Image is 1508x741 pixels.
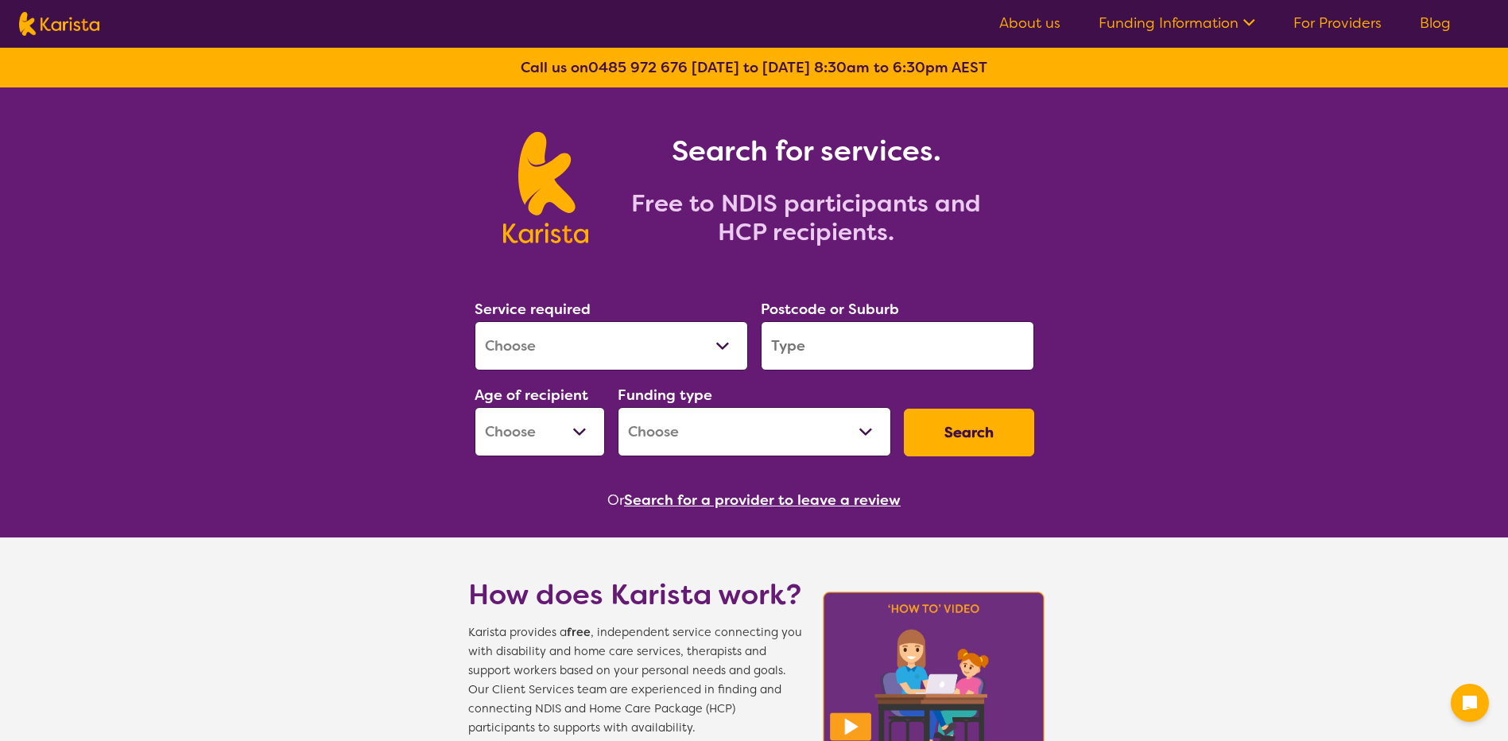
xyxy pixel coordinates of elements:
b: free [567,625,591,640]
button: Search for a provider to leave a review [624,488,901,512]
label: Service required [475,300,591,319]
img: Karista logo [19,12,99,36]
a: Funding Information [1099,14,1255,33]
a: About us [999,14,1060,33]
h1: Search for services. [607,132,1005,170]
label: Postcode or Suburb [761,300,899,319]
button: Search [904,409,1034,456]
a: 0485 972 676 [588,58,688,77]
span: Or [607,488,624,512]
input: Type [761,321,1034,370]
span: Karista provides a , independent service connecting you with disability and home care services, t... [468,623,802,738]
a: For Providers [1293,14,1382,33]
label: Funding type [618,386,712,405]
img: Karista logo [503,132,588,243]
b: Call us on [DATE] to [DATE] 8:30am to 6:30pm AEST [521,58,987,77]
label: Age of recipient [475,386,588,405]
a: Blog [1420,14,1451,33]
h2: Free to NDIS participants and HCP recipients. [607,189,1005,246]
h1: How does Karista work? [468,576,802,614]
